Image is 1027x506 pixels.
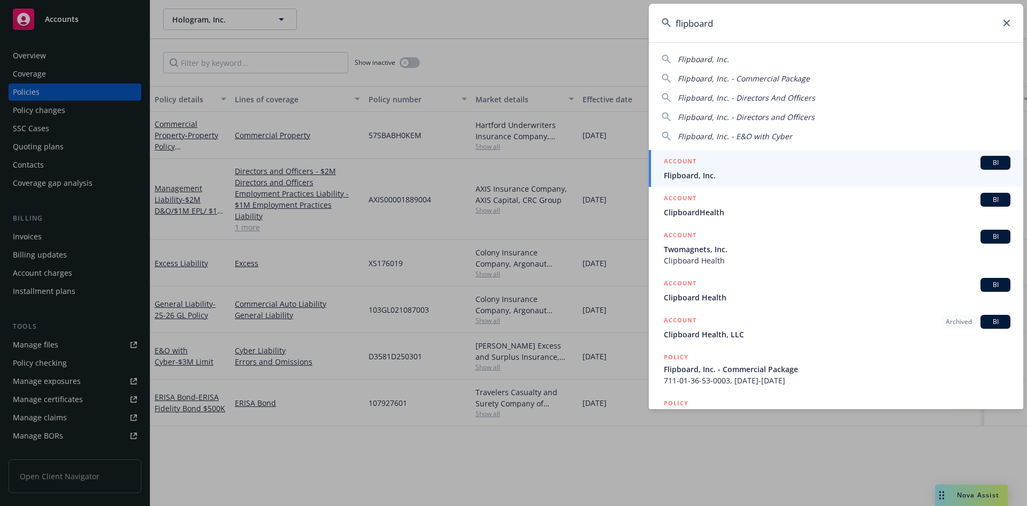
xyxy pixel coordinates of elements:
span: Clipboard Health [664,292,1010,303]
span: Clipboard Health, LLC [664,329,1010,340]
span: Flipboard, Inc. - Directors and Officers [678,112,815,122]
span: 711-01-36-53-0003, [DATE]-[DATE] [664,375,1010,386]
h5: ACCOUNT [664,156,696,169]
span: Flipboard, Inc. - E&O with Cyber [678,131,792,141]
span: BI [985,317,1006,327]
a: ACCOUNTBITwomagnets, Inc.Clipboard Health [649,224,1023,272]
span: Flipboard, Inc. [678,54,729,64]
span: BI [985,280,1006,290]
a: POLICY [649,392,1023,438]
span: Clipboard Health [664,255,1010,266]
a: ACCOUNTBIClipboardHealth [649,187,1023,224]
span: BI [985,158,1006,168]
span: Archived [946,317,972,327]
a: ACCOUNTBIClipboard Health [649,272,1023,309]
span: BI [985,232,1006,241]
a: POLICYFlipboard, Inc. - Commercial Package711-01-36-53-0003, [DATE]-[DATE] [649,346,1023,392]
span: Flipboard, Inc. - Directors And Officers [678,93,815,103]
h5: ACCOUNT [664,193,696,206]
h5: ACCOUNT [664,230,696,243]
span: Twomagnets, Inc. [664,244,1010,255]
h5: ACCOUNT [664,315,696,328]
h5: POLICY [664,352,688,362]
span: BI [985,195,1006,205]
span: Flipboard, Inc. [664,170,1010,181]
span: Flipboard, Inc. - Commercial Package [678,73,810,84]
a: ACCOUNTArchivedBIClipboard Health, LLC [649,309,1023,346]
span: Flipboard, Inc. - Commercial Package [664,364,1010,375]
a: ACCOUNTBIFlipboard, Inc. [649,150,1023,187]
input: Search... [649,4,1023,42]
h5: ACCOUNT [664,278,696,291]
span: ClipboardHealth [664,207,1010,218]
h5: POLICY [664,398,688,409]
